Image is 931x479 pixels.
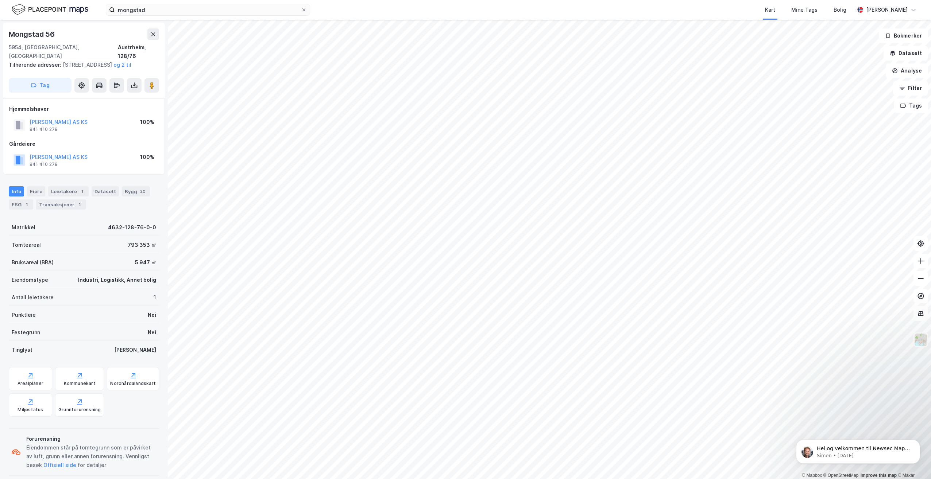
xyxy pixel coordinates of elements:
[861,473,897,478] a: Improve this map
[58,407,101,413] div: Grunnforurensning
[26,435,156,443] div: Forurensning
[791,5,818,14] div: Mine Tags
[9,140,159,148] div: Gårdeiere
[122,186,150,196] div: Bygg
[154,293,156,302] div: 1
[78,276,156,284] div: Industri, Logistikk, Annet bolig
[893,81,928,96] button: Filter
[802,473,822,478] a: Mapbox
[785,424,931,475] iframe: Intercom notifications message
[12,346,32,354] div: Tinglyst
[9,61,153,69] div: [STREET_ADDRESS]
[148,328,156,337] div: Nei
[114,346,156,354] div: [PERSON_NAME]
[18,407,43,413] div: Miljøstatus
[92,186,119,196] div: Datasett
[9,43,118,61] div: 5954, [GEOGRAPHIC_DATA], [GEOGRAPHIC_DATA]
[148,311,156,319] div: Nei
[108,223,156,232] div: 4632-128-76-0-0
[886,63,928,78] button: Analyse
[9,62,63,68] span: Tilhørende adresser:
[9,186,24,196] div: Info
[9,199,33,210] div: ESG
[12,223,35,232] div: Matrikkel
[140,153,154,161] div: 100%
[879,28,928,43] button: Bokmerker
[48,186,89,196] div: Leietakere
[12,293,54,302] div: Antall leietakere
[823,473,859,478] a: OpenStreetMap
[12,3,88,16] img: logo.f888ab2527a4732fd821a326f86c7f29.svg
[12,258,54,267] div: Bruksareal (BRA)
[30,161,58,167] div: 941 410 278
[9,105,159,113] div: Hjemmelshaver
[884,46,928,61] button: Datasett
[78,188,86,195] div: 1
[139,188,147,195] div: 20
[12,241,41,249] div: Tomteareal
[76,201,83,208] div: 1
[30,126,58,132] div: 941 410 278
[27,186,45,196] div: Eiere
[110,381,156,386] div: Nordhårdalandskart
[765,5,775,14] div: Kart
[140,118,154,126] div: 100%
[23,201,30,208] div: 1
[36,199,86,210] div: Transaksjoner
[135,258,156,267] div: 5 947 ㎡
[26,443,156,470] div: Eiendommen står på tomtegrunn som er påvirket av luft, grunn eller annen forurensning. Vennligst ...
[12,276,48,284] div: Eiendomstype
[12,311,36,319] div: Punktleie
[12,328,40,337] div: Festegrunn
[914,333,928,347] img: Z
[118,43,159,61] div: Austrheim, 128/76
[9,78,72,93] button: Tag
[834,5,846,14] div: Bolig
[866,5,908,14] div: [PERSON_NAME]
[894,98,928,113] button: Tags
[18,381,43,386] div: Arealplaner
[128,241,156,249] div: 793 353 ㎡
[9,28,56,40] div: Mongstad 56
[115,4,301,15] input: Søk på adresse, matrikkel, gårdeiere, leietakere eller personer
[64,381,96,386] div: Kommunekart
